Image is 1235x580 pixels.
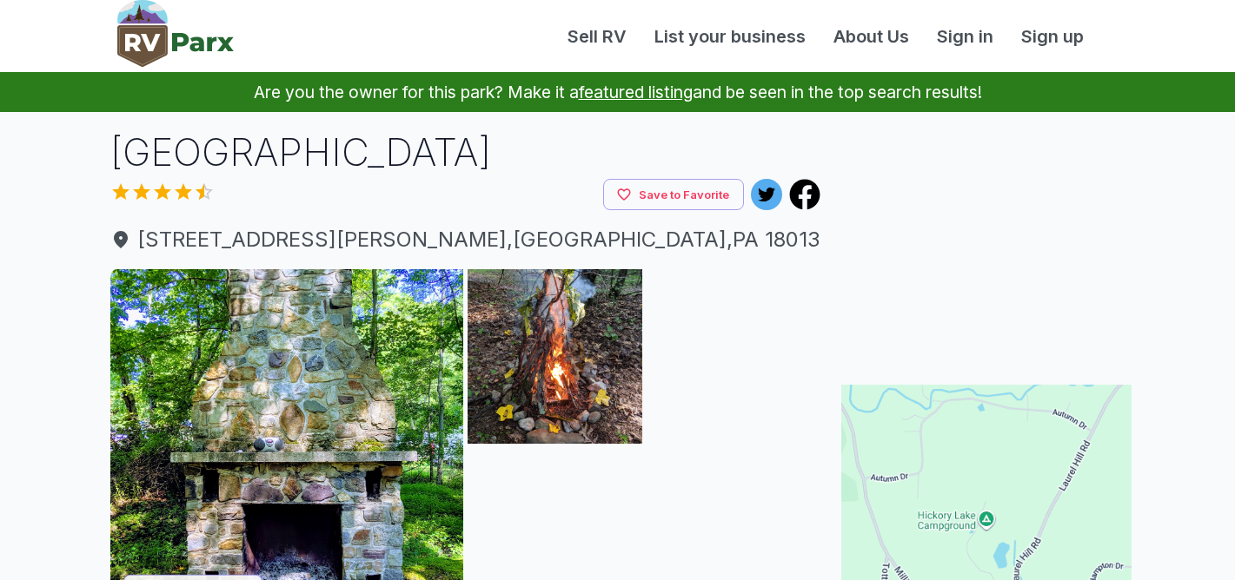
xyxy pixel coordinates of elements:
[1007,23,1098,49] a: Sign up
[603,179,744,211] button: Save to Favorite
[641,23,820,49] a: List your business
[468,269,642,444] img: AAcXr8oUFOiWG5zpWDSXVy2YeOWUnxRiA_dQfROD5crK6NNIUjwFjP9ceveMyW5muMXMwDCjDsKO6blwvJ1ijPRnqFGu5hBfO...
[110,224,821,255] a: [STREET_ADDRESS][PERSON_NAME],[GEOGRAPHIC_DATA],PA 18013
[923,23,1007,49] a: Sign in
[554,23,641,49] a: Sell RV
[110,224,821,255] span: [STREET_ADDRESS][PERSON_NAME] , [GEOGRAPHIC_DATA] , PA 18013
[579,82,693,102] a: featured listing
[21,72,1214,112] p: Are you the owner for this park? Make it a and be seen in the top search results!
[841,126,1132,343] iframe: Advertisement
[110,126,821,179] h1: [GEOGRAPHIC_DATA]
[647,269,821,444] img: AAcXr8r0ZSJ361qas54a4aBCq0GZSZKJOLqDODifMnQRBNCleqrMksSzjRjOTBXdm7vDTLXdW8_rkMh2e74CgCgWxN7aZiUIf...
[820,23,923,49] a: About Us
